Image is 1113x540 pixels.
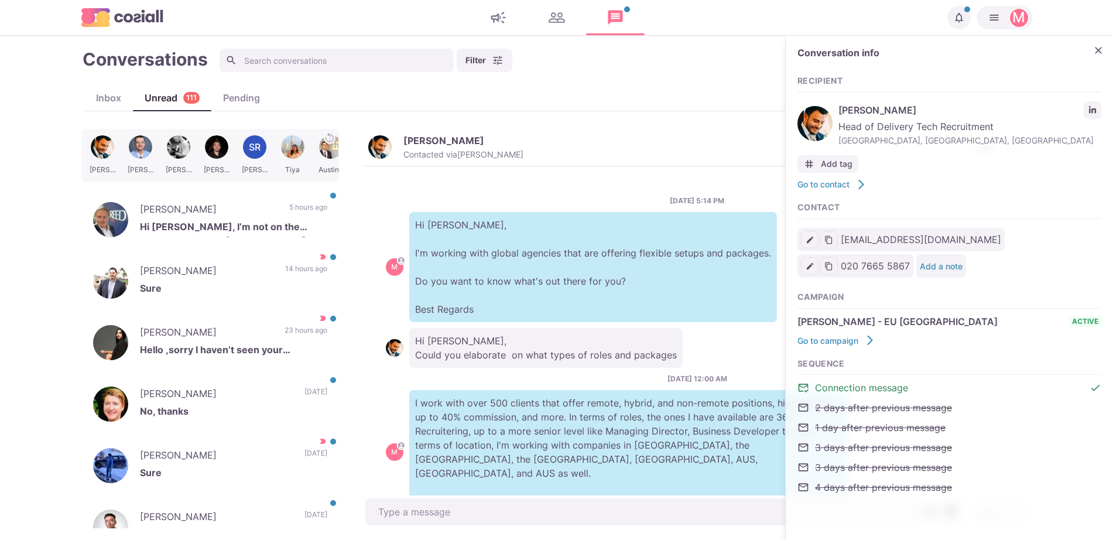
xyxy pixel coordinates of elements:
span: 4 days after previous message [815,480,952,494]
p: [PERSON_NAME] [140,202,278,220]
h3: Contact [797,203,1101,213]
p: [DATE] [304,510,327,527]
div: Martin [1012,11,1025,25]
p: Hello ,sorry I haven’t seen your messages , i m hanaa and live in [GEOGRAPHIC_DATA] now , i m del... [140,343,327,360]
button: Copy [820,257,838,275]
p: Hi [PERSON_NAME], I’m not on the market and fine at [PERSON_NAME]. Thanks [140,220,327,237]
p: Hi [PERSON_NAME], Could you elaborate on what types of roles and packages [409,328,683,368]
span: 3 days after previous message [815,440,952,454]
img: Dipankar Kumar [93,448,128,483]
p: [PERSON_NAME] [140,448,293,466]
span: active [1069,316,1101,327]
button: Close [1090,42,1107,59]
p: Contacted via [PERSON_NAME] [403,149,523,160]
button: Notifications [947,6,971,29]
p: 23 hours ago [285,325,327,343]
p: [DATE] [304,448,327,466]
p: [PERSON_NAME] [403,135,484,146]
span: [GEOGRAPHIC_DATA], [GEOGRAPHIC_DATA], [GEOGRAPHIC_DATA] [838,134,1101,146]
img: John Madrigal [93,264,128,299]
div: Pending [211,91,272,105]
span: Head of Delivery Tech Recruitment [838,119,1101,134]
svg: avatar [398,257,404,264]
div: Martin [391,264,398,271]
img: Hanaa Moutaouakil [93,325,128,360]
h2: Conversation info [797,47,1084,59]
div: Unread [133,91,211,105]
span: 2 days after previous message [815,401,952,415]
p: Sure [140,466,327,483]
img: logo [81,8,163,26]
div: Inbox [84,91,133,105]
a: LinkedIn profile link [1084,101,1101,119]
h3: Recipient [797,76,1101,86]
h1: Conversations [83,49,208,70]
button: Copy [820,231,838,248]
p: [PERSON_NAME] [140,325,273,343]
div: Martin [391,449,398,456]
span: [EMAIL_ADDRESS][DOMAIN_NAME] [841,233,1001,247]
p: [DATE] 5:14 PM [670,196,724,206]
a: Go to contact [797,179,867,190]
p: Hi [PERSON_NAME], I'm working with global agencies that are offering flexible setups and packages... [409,212,777,322]
p: [DATE] [304,387,327,404]
img: Craig Kennerdale [93,202,128,237]
img: Alexis Charalambous [368,135,392,159]
input: Search conversations [220,49,454,72]
img: Alexis Charalambous [797,106,833,141]
span: Connection message [815,381,908,395]
p: [PERSON_NAME] [140,510,293,527]
button: Alexis Charalambous[PERSON_NAME]Contacted via[PERSON_NAME] [368,135,523,160]
p: [DATE] 12:00 AM [667,374,727,384]
span: [PERSON_NAME] - EU [GEOGRAPHIC_DATA] [797,315,998,329]
h3: Sequence [797,359,1101,369]
button: Martin [977,6,1032,29]
p: I work with over 500 clients that offer remote, hybrid, and non-remote positions, high salaries, ... [409,390,848,514]
span: 1 day after previous message [815,421,946,435]
a: Go to campaign [797,334,876,346]
img: Lisa Norris [93,387,128,422]
button: Filter [457,49,512,72]
textarea: To enrich screen reader interactions, please activate Accessibility in Grammarly extension settings [365,498,965,525]
span: [PERSON_NAME] [838,103,1078,117]
p: 5 hours ago [289,202,327,220]
p: Sure [140,281,327,299]
button: Add tag [797,155,858,173]
p: [PERSON_NAME] [140,387,293,404]
button: Edit [801,231,819,248]
img: Alexis Charalambous [386,339,403,357]
p: 111 [186,93,197,104]
h3: Campaign [797,292,1101,302]
span: 3 days after previous message [815,460,952,474]
svg: avatar [398,442,404,449]
span: 020 7665 5867 [841,259,910,273]
p: 14 hours ago [285,264,327,281]
p: No, thanks [140,404,327,422]
button: Edit [801,257,819,275]
button: Add a note [920,261,963,271]
p: [PERSON_NAME] [140,264,273,281]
